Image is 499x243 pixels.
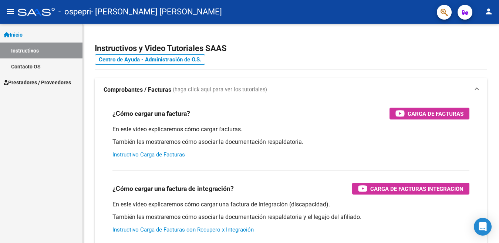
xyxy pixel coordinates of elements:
span: Prestadores / Proveedores [4,78,71,87]
span: Inicio [4,31,23,39]
mat-expansion-panel-header: Comprobantes / Facturas (haga click aquí para ver los tutoriales) [95,78,487,102]
p: También les mostraremos cómo asociar la documentación respaldatoria y el legajo del afiliado. [112,213,469,221]
span: (haga click aquí para ver los tutoriales) [173,86,267,94]
a: Instructivo Carga de Facturas [112,151,185,158]
a: Instructivo Carga de Facturas con Recupero x Integración [112,226,254,233]
a: Centro de Ayuda - Administración de O.S. [95,54,205,65]
button: Carga de Facturas [390,108,469,119]
button: Carga de Facturas Integración [352,183,469,195]
p: En este video explicaremos cómo cargar facturas. [112,125,469,134]
span: Carga de Facturas [408,109,463,118]
p: También les mostraremos cómo asociar la documentación respaldatoria. [112,138,469,146]
mat-icon: person [484,7,493,16]
div: Open Intercom Messenger [474,218,492,236]
strong: Comprobantes / Facturas [104,86,171,94]
span: - ospepri [58,4,91,20]
span: - [PERSON_NAME] [PERSON_NAME] [91,4,222,20]
mat-icon: menu [6,7,15,16]
p: En este video explicaremos cómo cargar una factura de integración (discapacidad). [112,200,469,209]
h3: ¿Cómo cargar una factura de integración? [112,183,234,194]
span: Carga de Facturas Integración [370,184,463,193]
h3: ¿Cómo cargar una factura? [112,108,190,119]
h2: Instructivos y Video Tutoriales SAAS [95,41,487,55]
